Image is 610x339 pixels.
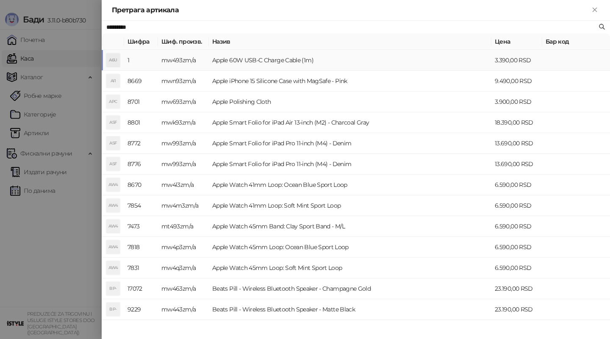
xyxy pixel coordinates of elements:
td: mw4l3zm/a [158,175,209,195]
div: BP- [106,282,120,295]
td: mw993zm/a [158,133,209,154]
td: mw693zm/a [158,92,209,112]
td: 7473 [124,216,158,237]
td: mw4m3zm/a [158,195,209,216]
td: Apple Polishing Cloth [209,92,491,112]
td: mw4q3zm/a [158,258,209,278]
div: AW4 [106,199,120,212]
td: 8669 [124,71,158,92]
td: 3.390,00 RSD [491,50,542,71]
div: Претрага артикала [112,5,590,15]
td: Apple Watch 45mm Loop: Soft Mint Sport Loop [209,258,491,278]
div: AW4 [106,240,120,254]
td: 13.690,00 RSD [491,154,542,175]
th: Шифра [124,33,158,50]
td: Apple Smart Folio for iPad Air 13-inch (M2) - Charcoal Gray [209,112,491,133]
td: mw993zm/a [158,154,209,175]
td: mw443zm/a [158,299,209,320]
td: 8776 [124,154,158,175]
th: Цена [491,33,542,50]
td: Apple Watch 41mm Loop: Ocean Blue Sport Loop [209,175,491,195]
td: mw4p3zm/a [158,237,209,258]
td: 9229 [124,299,158,320]
td: mw493zm/a [158,50,209,71]
td: 6.590,00 RSD [491,258,542,278]
td: 13.690,00 RSD [491,133,542,154]
td: mwn93zm/a [158,71,209,92]
td: 23.190,00 RSD [491,278,542,299]
div: BP- [106,303,120,316]
td: Apple iPhone 15 Silicone Case with MagSafe - Pink [209,71,491,92]
td: Apple 60W USB-C Charge Cable (1m) [209,50,491,71]
td: mwk93zm/a [158,112,209,133]
td: 9.490,00 RSD [491,71,542,92]
div: AI1 [106,74,120,88]
td: 18.390,00 RSD [491,112,542,133]
td: 8670 [124,175,158,195]
div: AW4 [106,178,120,192]
td: Apple Smart Folio for iPad Pro 11-inch (M4) - Denim [209,154,491,175]
td: 3.900,00 RSD [491,92,542,112]
td: 7854 [124,195,158,216]
th: Назив [209,33,491,50]
div: A6U [106,53,120,67]
td: mw463zm/a [158,278,209,299]
td: 6.590,00 RSD [491,195,542,216]
td: 8801 [124,112,158,133]
td: Apple Watch 45mm Loop: Ocean Blue Sport Loop [209,237,491,258]
td: Beats Pill - Wireless Bluetooth Speaker - Champagne Gold [209,278,491,299]
div: ASF [106,116,120,129]
button: Close [590,5,600,15]
td: 6.590,00 RSD [491,216,542,237]
th: Бар код [542,33,610,50]
div: ASF [106,157,120,171]
td: 23.190,00 RSD [491,299,542,320]
th: Шиф. произв. [158,33,209,50]
div: AW4 [106,261,120,275]
td: 8772 [124,133,158,154]
td: Apple Watch 41mm Loop: Soft Mint Sport Loop [209,195,491,216]
td: Beats Pill - Wireless Bluetooth Speaker - Matte Black [209,299,491,320]
div: APC [106,95,120,108]
div: AW4 [106,220,120,233]
div: ASF [106,136,120,150]
td: 8701 [124,92,158,112]
td: 17072 [124,278,158,299]
td: mt493zm/a [158,216,209,237]
td: 6.590,00 RSD [491,175,542,195]
td: Apple Watch 45mm Band: Clay Sport Band - M/L [209,216,491,237]
td: 7818 [124,237,158,258]
td: Apple Smart Folio for iPad Pro 11-inch (M4) - Denim [209,133,491,154]
td: 6.590,00 RSD [491,237,542,258]
td: 7831 [124,258,158,278]
td: 1 [124,50,158,71]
